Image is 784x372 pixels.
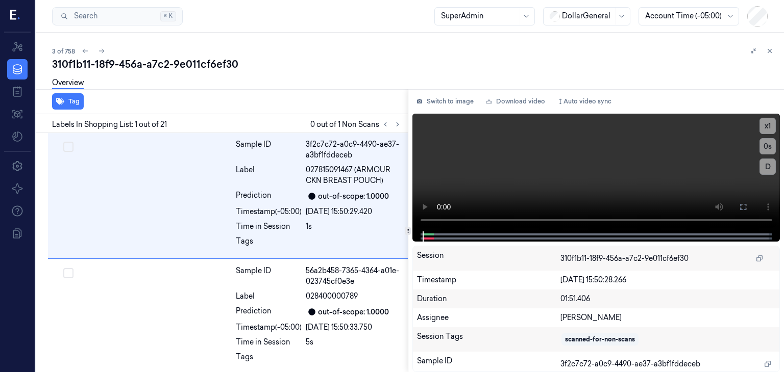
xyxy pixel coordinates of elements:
[306,221,402,232] div: 1s
[52,57,776,71] div: 310f1b11-18f9-456a-a7c2-9e011cf6ef30
[236,352,302,368] div: Tags
[560,294,776,304] div: 01:51.406
[565,335,635,344] div: scanned-for-non-scans
[759,158,776,175] button: D
[236,265,302,287] div: Sample ID
[560,359,700,369] span: 3f2c7c72-a0c9-4490-ae37-a3bf1fddeceb
[759,138,776,154] button: 0s
[310,118,404,130] span: 0 out of 1 Non Scans
[417,250,560,267] div: Session
[236,206,302,217] div: Timestamp (-05:00)
[560,253,689,264] span: 310f1b11-18f9-456a-a7c2-9e011cf6ef30
[306,291,358,302] span: 028400000789
[52,77,84,89] a: Overview
[236,236,302,252] div: Tags
[306,165,402,186] span: 027815091467 (ARMOUR CKN BREAST POUCH)
[417,331,560,348] div: Session Tags
[236,306,302,318] div: Prediction
[560,275,776,285] div: [DATE] 15:50:28.266
[306,139,402,161] div: 3f2c7c72-a0c9-4490-ae37-a3bf1fddeceb
[236,165,302,186] div: Label
[553,93,616,110] button: Auto video sync
[63,268,73,278] button: Select row
[236,291,302,302] div: Label
[52,93,84,110] button: Tag
[306,322,402,333] div: [DATE] 15:50:33.750
[417,275,560,285] div: Timestamp
[306,337,402,348] div: 5s
[417,356,560,372] div: Sample ID
[759,118,776,134] button: x1
[70,11,97,21] span: Search
[412,93,478,110] button: Switch to image
[417,312,560,323] div: Assignee
[52,47,75,56] span: 3 of 758
[52,119,167,130] span: Labels In Shopping List: 1 out of 21
[236,139,302,161] div: Sample ID
[236,221,302,232] div: Time in Session
[318,191,389,202] div: out-of-scope: 1.0000
[417,294,560,304] div: Duration
[236,190,302,202] div: Prediction
[52,7,183,25] button: Search⌘K
[63,142,73,152] button: Select row
[306,265,402,287] div: 56a2b458-7365-4364-a01e-023745cf0e3e
[236,322,302,333] div: Timestamp (-05:00)
[318,307,389,317] div: out-of-scope: 1.0000
[482,93,549,110] a: Download video
[236,337,302,348] div: Time in Session
[306,206,402,217] div: [DATE] 15:50:29.420
[560,312,776,323] div: [PERSON_NAME]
